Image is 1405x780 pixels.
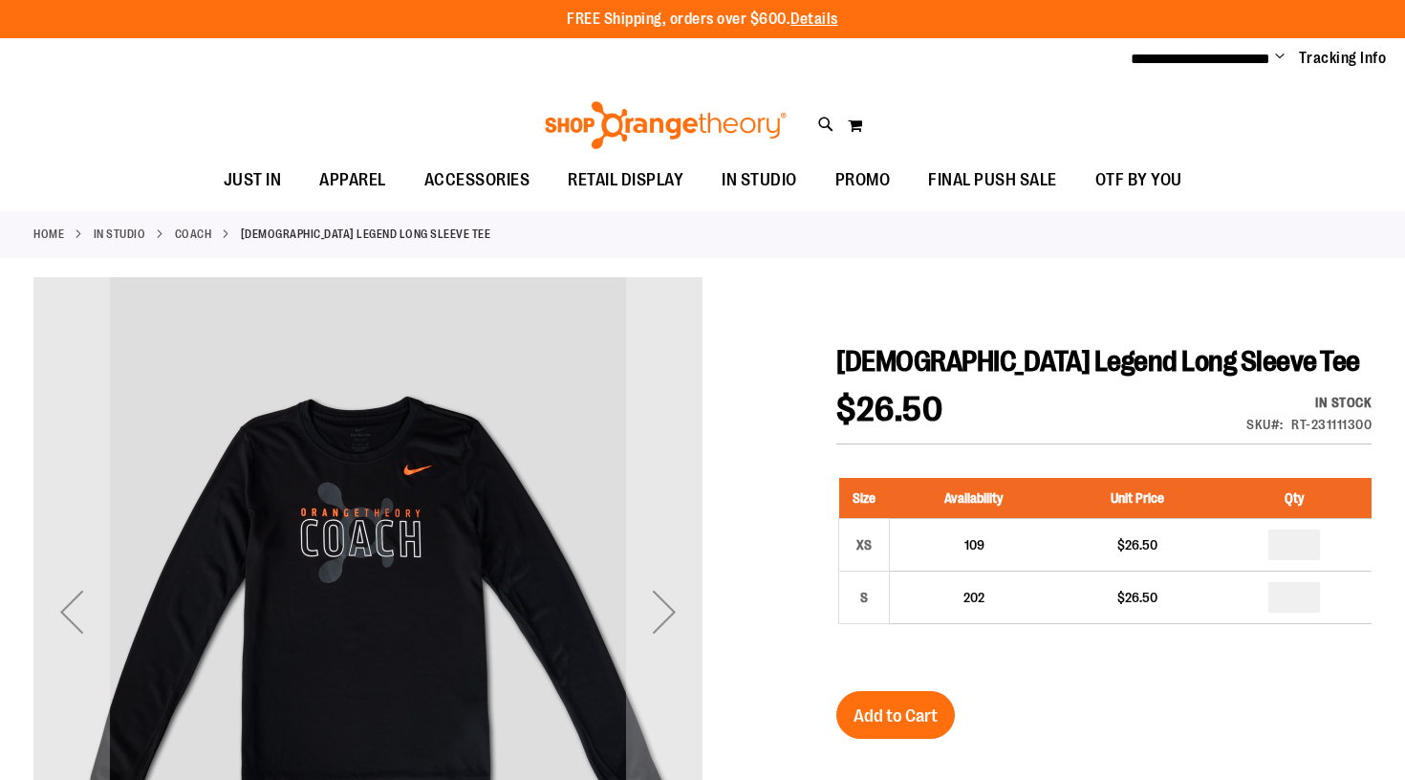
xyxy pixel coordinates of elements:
[816,159,910,203] a: PROMO
[1068,588,1207,607] div: $26.50
[1246,393,1372,412] div: Availability
[94,226,146,243] a: IN STUDIO
[241,226,491,243] strong: [DEMOGRAPHIC_DATA] Legend Long Sleeve Tee
[1246,393,1372,412] div: In stock
[835,159,891,202] span: PROMO
[1275,49,1285,68] button: Account menu
[1068,535,1207,554] div: $26.50
[964,537,984,552] span: 109
[1058,478,1217,519] th: Unit Price
[319,159,386,202] span: APPAREL
[702,159,816,202] a: IN STUDIO
[205,159,301,203] a: JUST IN
[1291,415,1372,434] div: RT-231111300
[836,345,1360,378] span: [DEMOGRAPHIC_DATA] Legend Long Sleeve Tee
[542,101,789,149] img: Shop Orangetheory
[300,159,405,203] a: APPAREL
[424,159,530,202] span: ACCESSORIES
[854,705,938,726] span: Add to Cart
[175,226,212,243] a: Coach
[1246,417,1284,432] strong: SKU
[549,159,702,203] a: RETAIL DISPLAY
[567,9,838,31] p: FREE Shipping, orders over $600.
[963,590,984,605] span: 202
[722,159,797,202] span: IN STUDIO
[1076,159,1201,203] a: OTF BY YOU
[1299,48,1387,69] a: Tracking Info
[405,159,550,203] a: ACCESSORIES
[839,478,890,519] th: Size
[890,478,1059,519] th: Availability
[224,159,282,202] span: JUST IN
[1217,478,1372,519] th: Qty
[836,691,955,739] button: Add to Cart
[790,11,838,28] a: Details
[836,390,942,429] span: $26.50
[909,159,1076,203] a: FINAL PUSH SALE
[33,226,64,243] a: Home
[850,531,878,559] div: XS
[850,583,878,612] div: S
[568,159,683,202] span: RETAIL DISPLAY
[1095,159,1182,202] span: OTF BY YOU
[928,159,1057,202] span: FINAL PUSH SALE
